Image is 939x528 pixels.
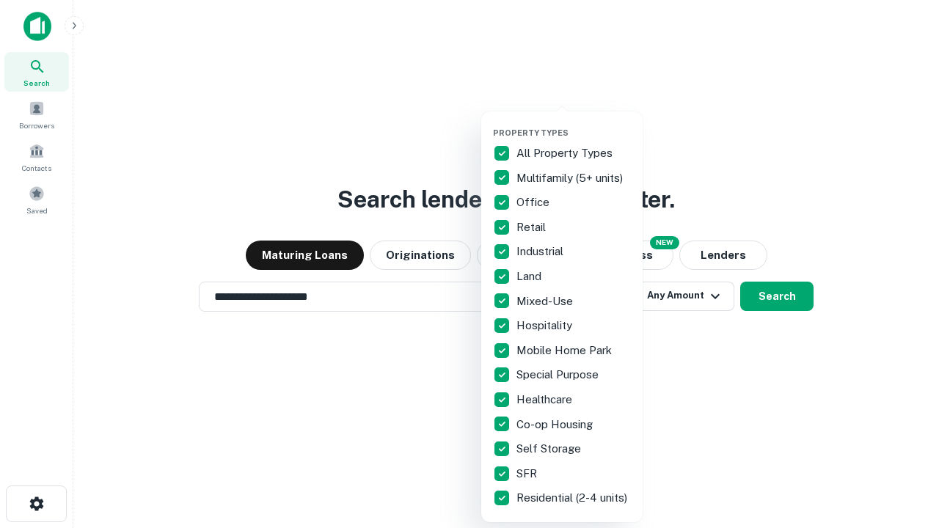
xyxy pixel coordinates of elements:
p: Healthcare [516,391,575,408]
p: Office [516,194,552,211]
p: Land [516,268,544,285]
p: Residential (2-4 units) [516,489,630,507]
p: Multifamily (5+ units) [516,169,626,187]
span: Property Types [493,128,569,137]
p: Mixed-Use [516,293,576,310]
p: Co-op Housing [516,416,596,433]
p: SFR [516,465,540,483]
p: Self Storage [516,440,584,458]
p: All Property Types [516,144,615,162]
p: Retail [516,219,549,236]
p: Mobile Home Park [516,342,615,359]
p: Hospitality [516,317,575,334]
iframe: Chat Widget [866,411,939,481]
p: Special Purpose [516,366,602,384]
p: Industrial [516,243,566,260]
